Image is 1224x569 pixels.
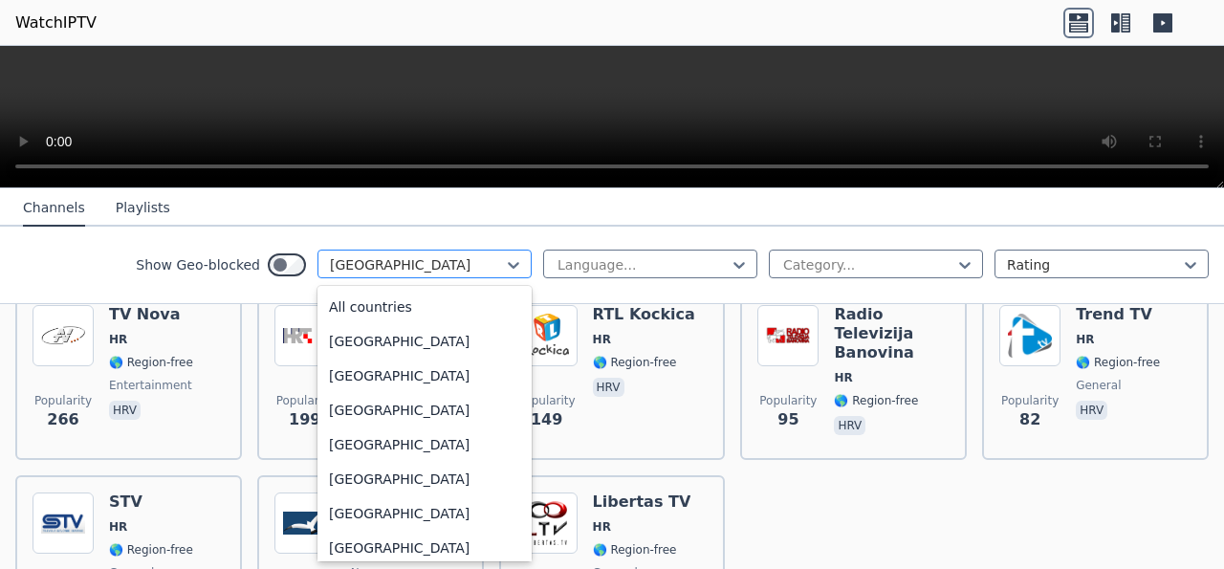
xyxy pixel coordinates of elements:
h6: STV [109,492,193,512]
button: Channels [23,190,85,227]
h6: RTL Kockica [593,305,695,324]
div: [GEOGRAPHIC_DATA] [317,324,532,359]
span: 🌎 Region-free [834,393,918,408]
a: WatchIPTV [15,11,97,34]
span: general [1076,378,1121,393]
h6: Trend TV [1076,305,1160,324]
span: Popularity [34,393,92,408]
span: 🌎 Region-free [593,355,677,370]
img: RTL Kockica [516,305,578,366]
div: All countries [317,290,532,324]
label: Show Geo-blocked [136,255,260,274]
span: Popularity [518,393,576,408]
span: 149 [531,408,562,431]
span: 🌎 Region-free [109,355,193,370]
img: TV Nova [33,305,94,366]
span: 199 [289,408,320,431]
span: Popularity [1001,393,1059,408]
h6: Libertas TV [593,492,691,512]
div: [GEOGRAPHIC_DATA] [317,427,532,462]
img: HRT 3 [274,305,336,366]
span: 266 [47,408,78,431]
span: HR [593,519,611,535]
span: 🌎 Region-free [593,542,677,558]
span: 95 [777,408,798,431]
img: Radio Televizija Banovina [757,305,819,366]
div: [GEOGRAPHIC_DATA] [317,496,532,531]
div: [GEOGRAPHIC_DATA] [317,393,532,427]
span: HR [593,332,611,347]
img: TV Jadran [274,492,336,554]
div: [GEOGRAPHIC_DATA] [317,359,532,393]
div: [GEOGRAPHIC_DATA] [317,531,532,565]
h6: Radio Televizija Banovina [834,305,950,362]
span: entertainment [109,378,192,393]
span: HR [109,519,127,535]
span: Popularity [759,393,817,408]
p: hrv [593,378,624,397]
img: STV [33,492,94,554]
div: [GEOGRAPHIC_DATA] [317,462,532,496]
span: Popularity [276,393,334,408]
h6: TV Nova [109,305,193,324]
img: Trend TV [999,305,1060,366]
span: 🌎 Region-free [109,542,193,558]
span: HR [834,370,852,385]
p: hrv [109,401,141,420]
p: hrv [1076,401,1107,420]
span: 82 [1019,408,1040,431]
img: Libertas TV [516,492,578,554]
span: HR [1076,332,1094,347]
span: HR [109,332,127,347]
button: Playlists [116,190,170,227]
p: hrv [834,416,865,435]
span: 🌎 Region-free [1076,355,1160,370]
